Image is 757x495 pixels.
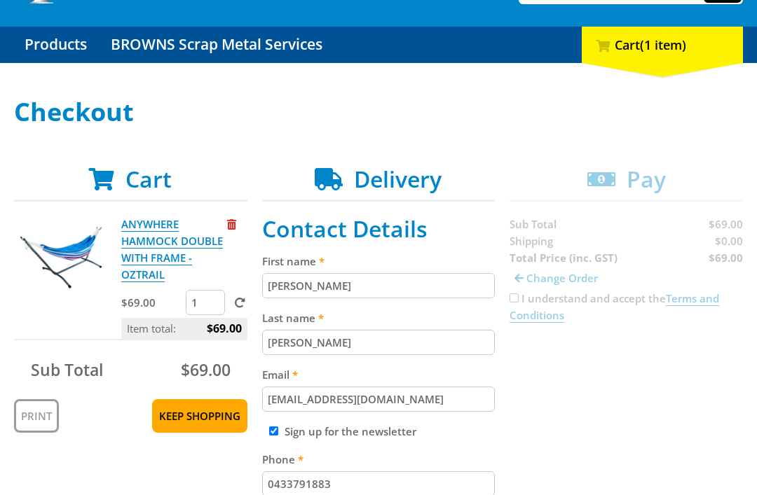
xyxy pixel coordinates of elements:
[582,27,743,63] div: Cart
[262,366,496,383] label: Email
[19,216,103,300] img: ANYWHERE HAMMOCK DOUBLE WITH FRAME - OZTRAIL
[262,451,496,468] label: Phone
[207,318,242,339] span: $69.00
[31,358,103,381] span: Sub Total
[121,217,223,282] a: ANYWHERE HAMMOCK DOUBLE WITH FRAME - OZTRAIL
[14,98,743,126] h1: Checkout
[152,399,247,433] a: Keep Shopping
[285,424,416,438] label: Sign up for the newsletter
[181,358,231,381] span: $69.00
[121,318,247,339] p: Item total:
[125,164,172,194] span: Cart
[354,164,442,194] span: Delivery
[262,253,496,270] label: First name
[640,36,686,53] span: (1 item)
[227,217,236,231] a: Remove from cart
[14,399,59,433] a: Print
[262,330,496,355] input: Please enter your last name.
[100,27,333,63] a: Go to the BROWNS Scrap Metal Services page
[121,294,183,311] p: $69.00
[262,309,496,326] label: Last name
[262,386,496,412] input: Please enter your email address.
[262,273,496,298] input: Please enter your first name.
[14,27,97,63] a: Go to the Products page
[262,216,496,242] h2: Contact Details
